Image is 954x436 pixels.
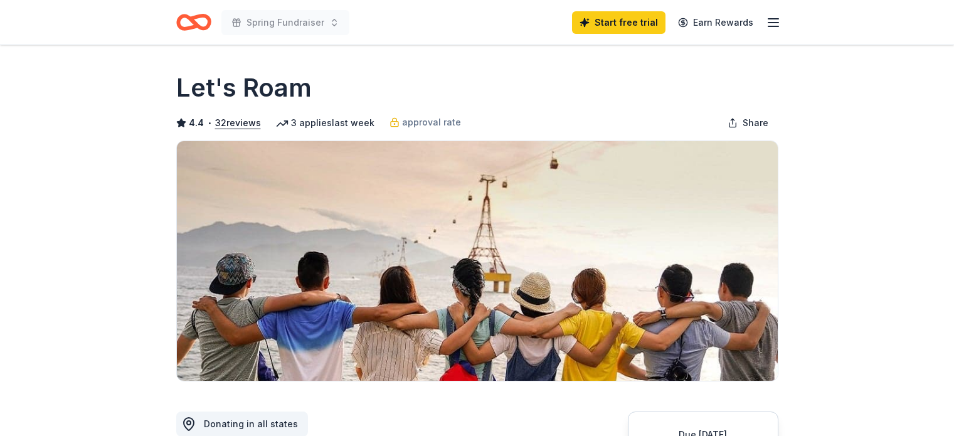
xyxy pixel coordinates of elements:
button: 32reviews [215,115,261,130]
span: approval rate [402,115,461,130]
a: Home [176,8,211,37]
div: 3 applies last week [276,115,374,130]
a: approval rate [390,115,461,130]
button: Spring Fundraiser [221,10,349,35]
a: Earn Rewards [670,11,761,34]
span: Donating in all states [204,418,298,429]
a: Start free trial [572,11,665,34]
span: 4.4 [189,115,204,130]
button: Share [718,110,778,136]
h1: Let's Roam [176,70,312,105]
span: • [207,118,211,128]
img: Image for Let's Roam [177,141,778,381]
span: Share [743,115,768,130]
span: Spring Fundraiser [246,15,324,30]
